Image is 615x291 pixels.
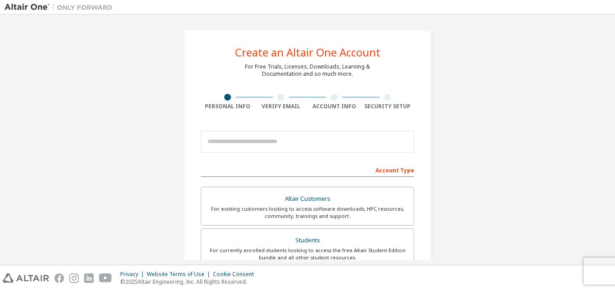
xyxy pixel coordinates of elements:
div: For Free Trials, Licenses, Downloads, Learning & Documentation and so much more. [245,63,370,78]
div: Students [207,234,408,247]
img: altair_logo.svg [3,273,49,283]
div: For existing customers looking to access software downloads, HPC resources, community, trainings ... [207,205,408,220]
div: Account Type [201,162,414,177]
div: Altair Customers [207,193,408,205]
img: linkedin.svg [84,273,94,283]
div: Privacy [120,271,147,278]
img: youtube.svg [99,273,112,283]
div: Verify Email [254,103,308,110]
div: Account Info [307,103,361,110]
img: facebook.svg [54,273,64,283]
p: © 2025 Altair Engineering, Inc. All Rights Reserved. [120,278,259,286]
div: Security Setup [361,103,415,110]
img: instagram.svg [69,273,79,283]
div: Cookie Consent [213,271,259,278]
div: Website Terms of Use [147,271,213,278]
div: Create an Altair One Account [235,47,380,58]
div: For currently enrolled students looking to access the free Altair Student Edition bundle and all ... [207,247,408,261]
img: Altair One [5,3,117,12]
div: Personal Info [201,103,254,110]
